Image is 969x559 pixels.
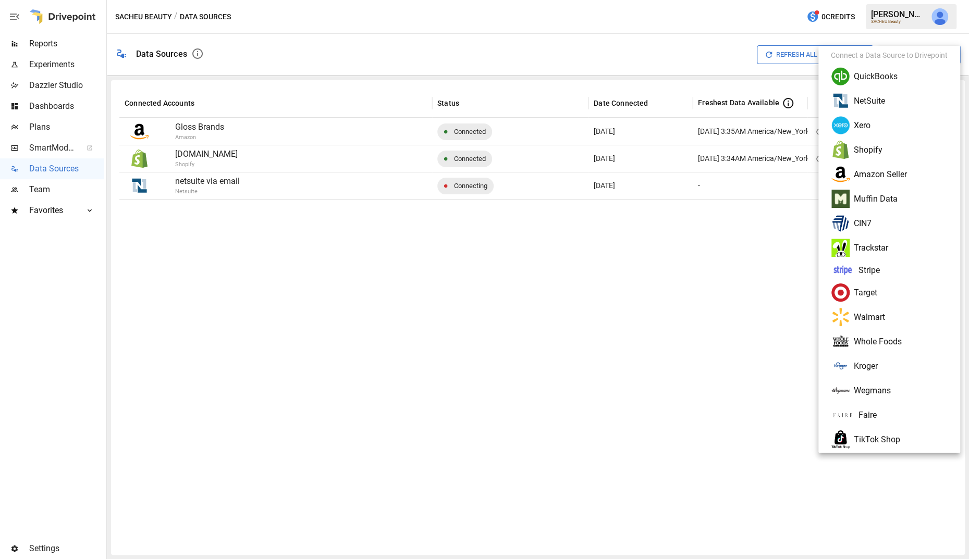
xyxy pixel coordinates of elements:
img: Muffin Data Logo [831,190,850,208]
img: Stripe [831,263,854,277]
li: Kroger [823,354,956,378]
img: Xero Logo [831,116,850,134]
li: Whole Foods [823,329,956,354]
li: TikTok Shop [823,427,956,452]
li: Trackstar [823,235,956,260]
li: Faire [823,403,956,427]
img: Wegman [831,381,850,400]
img: CIN7 Omni [831,214,850,232]
li: CIN7 [823,211,956,235]
img: Kroger [831,408,854,421]
img: Kroger [831,357,850,375]
li: Wegmans [823,378,956,403]
li: Amazon Seller [823,162,956,187]
img: Tiktok [831,430,850,449]
li: Xero [823,113,956,138]
li: Target [823,280,956,305]
li: Shopify [823,138,956,162]
img: Quickbooks Logo [831,67,850,85]
li: Muffin Data [823,187,956,211]
img: Whole Foods [831,332,850,351]
img: Target [831,283,850,302]
li: Walmart [823,305,956,329]
img: NetSuite Logo [831,92,850,110]
img: Trackstar [831,239,850,257]
li: QuickBooks [823,64,956,89]
img: Walmart [831,308,850,326]
li: NetSuite [823,89,956,113]
img: Amazon Logo [831,165,850,183]
li: Stripe [823,260,956,280]
img: Shopify Logo [831,141,850,159]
